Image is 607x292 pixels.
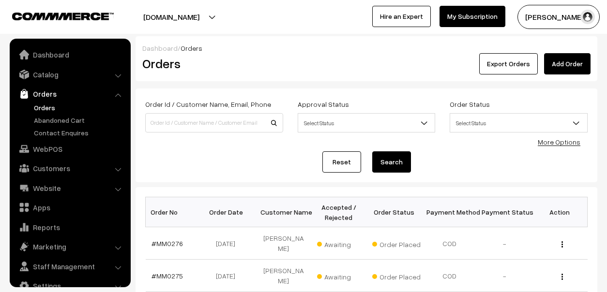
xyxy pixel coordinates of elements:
h2: Orders [142,56,282,71]
td: [DATE] [201,227,256,260]
img: user [580,10,595,24]
a: Reset [322,151,361,173]
label: Order Status [450,99,490,109]
span: Orders [181,44,202,52]
a: WebPOS [12,140,127,158]
th: Order Status [366,197,422,227]
button: [PERSON_NAME]… [517,5,600,29]
span: Order Placed [372,269,421,282]
a: My Subscription [440,6,505,27]
th: Accepted / Rejected [311,197,366,227]
a: More Options [538,138,580,146]
td: - [477,227,532,260]
td: [PERSON_NAME] [256,260,311,292]
a: Catalog [12,66,127,83]
button: Export Orders [479,53,538,74]
a: Dashboard [12,46,127,63]
a: Staff Management [12,258,127,275]
div: / [142,43,591,53]
a: #MM0276 [152,239,183,248]
span: Order Placed [372,237,421,249]
a: Hire an Expert [372,6,431,27]
a: Customers [12,160,127,177]
a: Orders [12,85,127,102]
a: Contact Enquires [31,128,127,138]
td: [DATE] [201,260,256,292]
a: Apps [12,199,127,216]
th: Action [532,197,587,227]
a: Reports [12,219,127,236]
th: Payment Method [422,197,477,227]
a: COMMMERCE [12,10,97,21]
span: Awaiting [317,269,365,282]
img: COMMMERCE [12,13,114,20]
th: Customer Name [256,197,311,227]
span: Select Status [450,115,587,131]
a: Website [12,179,127,197]
a: #MM0275 [152,272,183,280]
label: Approval Status [298,99,349,109]
span: Select Status [450,113,588,132]
span: Select Status [298,113,436,132]
td: COD [422,260,477,292]
td: COD [422,227,477,260]
a: Dashboard [142,44,178,52]
th: Payment Status [477,197,532,227]
button: [DOMAIN_NAME] [109,5,233,29]
a: Marketing [12,238,127,255]
label: Order Id / Customer Name, Email, Phone [145,99,271,109]
img: Menu [561,274,563,280]
td: [PERSON_NAME] [256,227,311,260]
img: Menu [561,241,563,248]
th: Order Date [201,197,256,227]
input: Order Id / Customer Name / Customer Email / Customer Phone [145,113,283,132]
button: Search [372,151,411,173]
a: Abandoned Cart [31,115,127,125]
a: Add Order [544,53,591,74]
th: Order No [146,197,201,227]
a: Orders [31,102,127,113]
span: Awaiting [317,237,365,249]
td: - [477,260,532,292]
span: Select Status [298,115,435,131]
